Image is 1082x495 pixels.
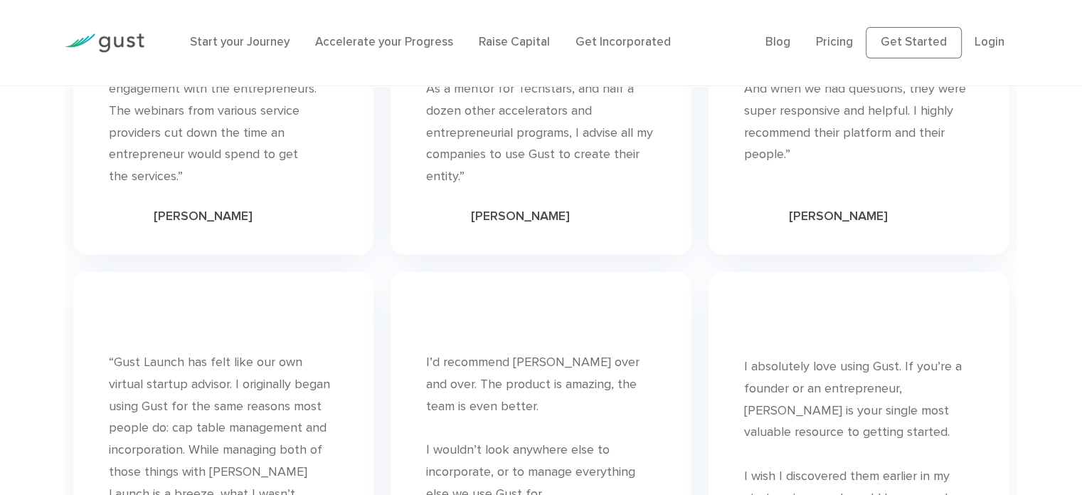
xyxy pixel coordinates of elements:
[471,208,570,225] div: [PERSON_NAME]
[576,35,671,49] a: Get Incorporated
[866,27,962,58] a: Get Started
[315,35,453,49] a: Accelerate your Progress
[975,35,1004,49] a: Login
[789,208,888,225] div: [PERSON_NAME]
[816,35,853,49] a: Pricing
[479,35,550,49] a: Raise Capital
[154,208,253,225] div: [PERSON_NAME]
[190,35,290,49] a: Start your Journey
[765,35,790,49] a: Blog
[65,33,144,53] img: Gust Logo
